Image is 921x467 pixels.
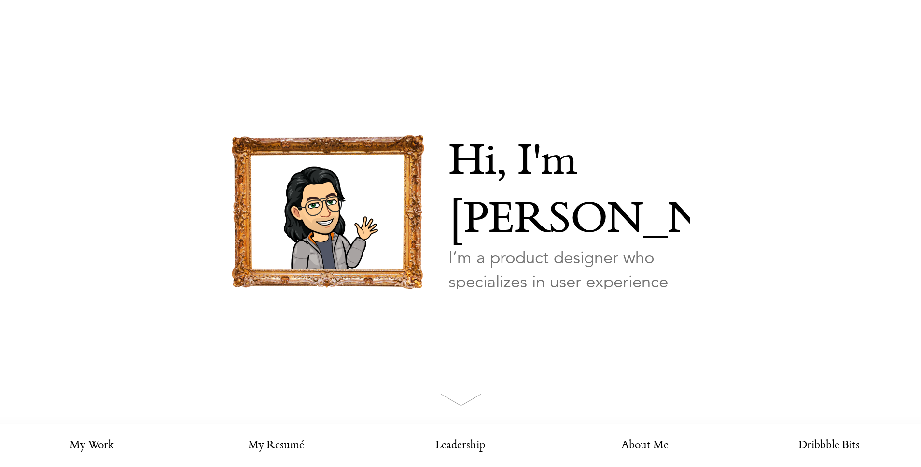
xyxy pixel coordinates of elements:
p: Hi, I'm [PERSON_NAME] [448,135,690,251]
img: picture-frame.png [231,135,424,289]
img: arrow.svg [441,394,481,406]
p: I’m a product designer who specializes in user experience and interaction design [448,246,690,318]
